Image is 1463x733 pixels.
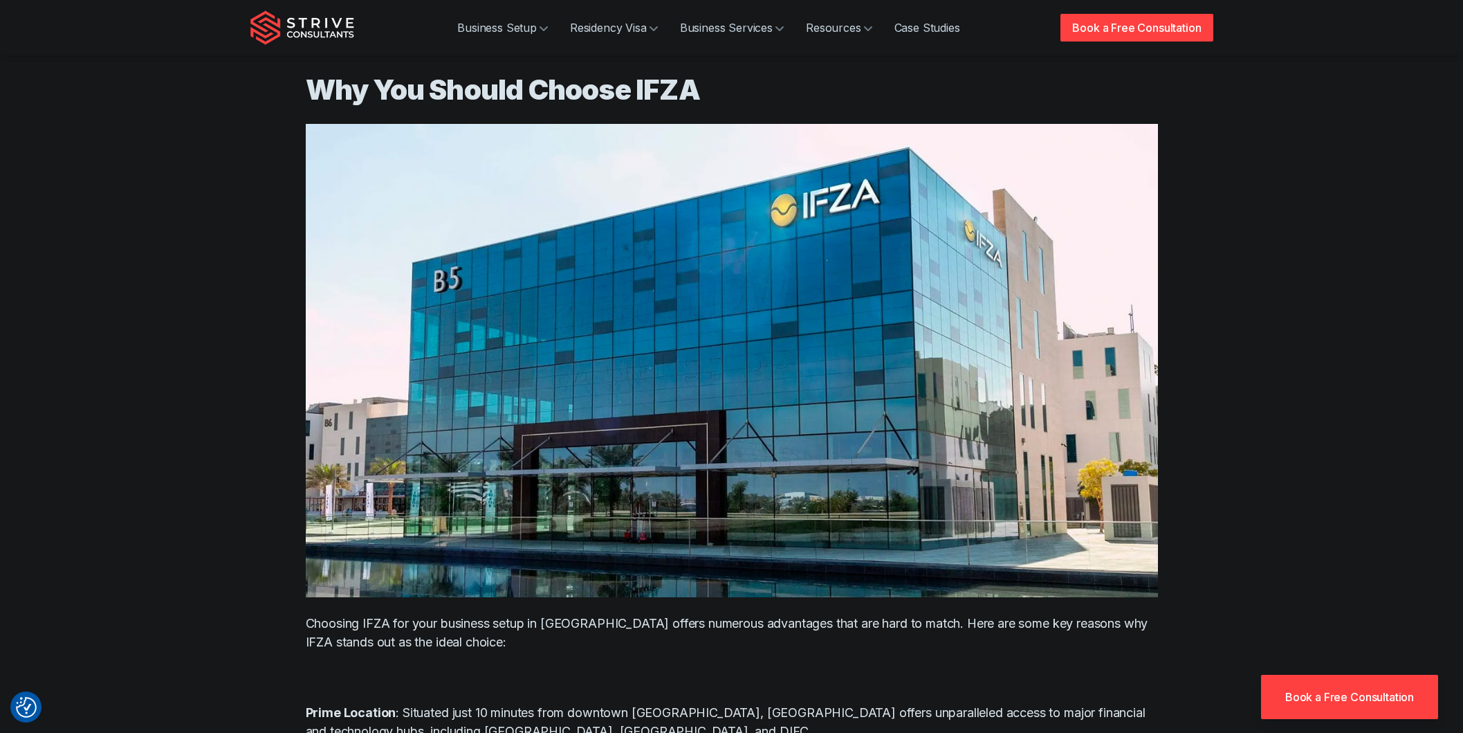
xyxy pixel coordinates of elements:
a: Business Setup [446,14,559,42]
img: Strive Consultants [250,10,354,45]
a: Book a Free Consultation [1060,14,1213,42]
strong: Prime Location [306,705,396,720]
strong: Why You Should Choose IFZA [306,73,700,107]
a: Business Services [669,14,795,42]
p: Choosing IFZA for your business setup in [GEOGRAPHIC_DATA] offers numerous advantages that are ha... [306,614,1158,651]
a: Residency Visa [559,14,669,42]
a: Resources [795,14,883,42]
img: Revisit consent button [16,697,37,718]
a: Book a Free Consultation [1261,675,1438,719]
a: Case Studies [883,14,971,42]
img: IFZA office, Dubai, UAE [306,124,1158,597]
button: Consent Preferences [16,697,37,718]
